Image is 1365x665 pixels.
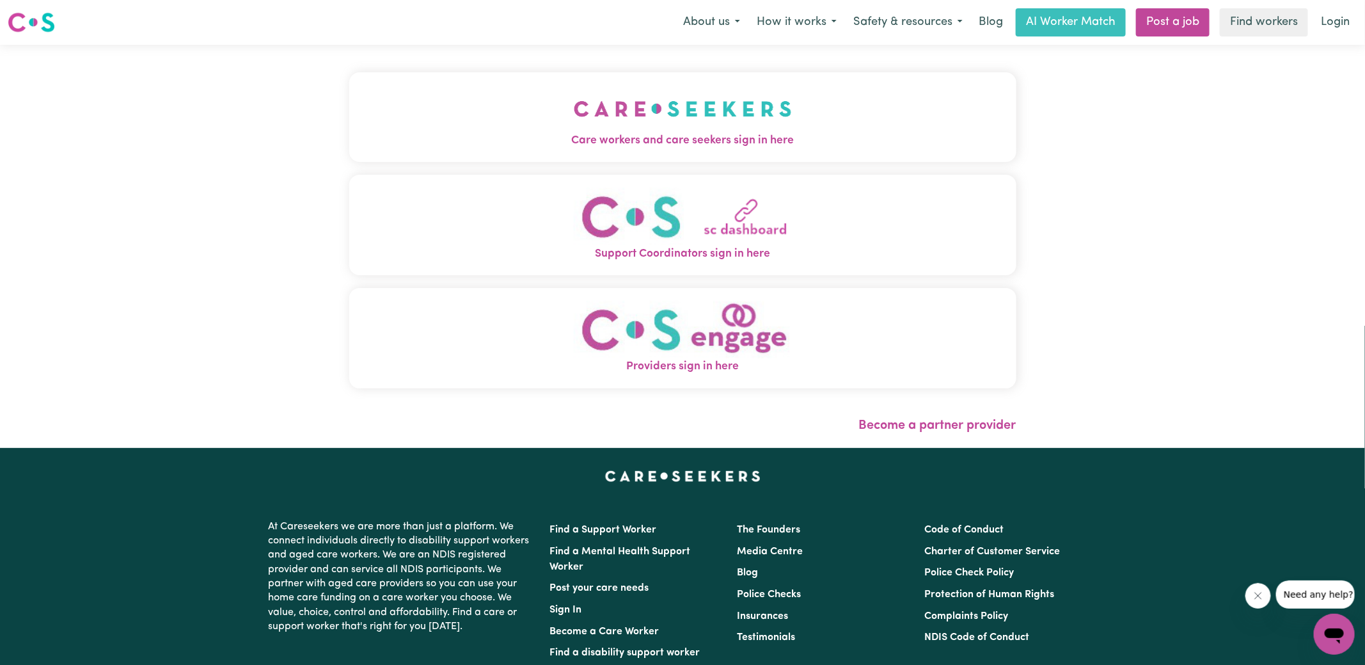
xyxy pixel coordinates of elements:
button: Safety & resources [845,9,971,36]
a: Police Check Policy [925,568,1014,578]
iframe: Message from company [1276,581,1355,609]
p: At Careseekers we are more than just a platform. We connect individuals directly to disability su... [268,515,534,639]
a: Sign In [549,605,581,615]
a: Media Centre [737,547,803,557]
a: The Founders [737,525,800,535]
a: Blog [737,568,758,578]
a: Insurances [737,611,788,621]
a: Testimonials [737,632,795,643]
a: Post your care needs [549,583,649,593]
span: Care workers and care seekers sign in here [349,132,1016,149]
a: Become a partner provider [859,419,1016,432]
a: Find workers [1220,8,1308,36]
a: Complaints Policy [925,611,1009,621]
a: NDIS Code of Conduct [925,632,1030,643]
button: Providers sign in here [349,288,1016,389]
a: Code of Conduct [925,525,1004,535]
a: Blog [971,8,1011,36]
a: Find a Support Worker [549,525,656,535]
a: Careseekers home page [605,471,761,481]
a: Find a disability support worker [549,648,700,658]
a: Find a Mental Health Support Worker [549,547,690,572]
button: Support Coordinators sign in here [349,175,1016,275]
a: Police Checks [737,589,801,600]
a: Protection of Human Rights [925,589,1055,600]
iframe: Close message [1245,583,1271,609]
a: Charter of Customer Service [925,547,1061,557]
a: AI Worker Match [1016,8,1126,36]
button: About us [675,9,748,36]
img: Careseekers logo [8,11,55,34]
a: Become a Care Worker [549,627,659,637]
span: Providers sign in here [349,358,1016,375]
a: Careseekers logo [8,8,55,37]
button: How it works [748,9,845,36]
a: Login [1313,8,1357,36]
span: Support Coordinators sign in here [349,246,1016,262]
button: Care workers and care seekers sign in here [349,72,1016,162]
iframe: Button to launch messaging window [1314,614,1355,655]
a: Post a job [1136,8,1210,36]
